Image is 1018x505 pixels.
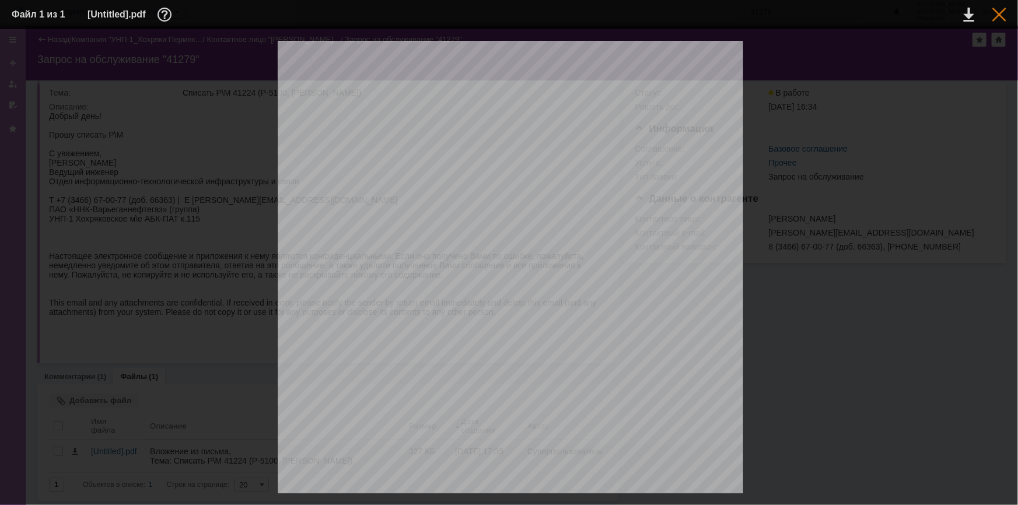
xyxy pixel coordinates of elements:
div: Закрыть окно (Esc) [992,8,1006,22]
div: Дополнительная информация о файле (F11) [158,8,175,22]
div: [Untitled].pdf [88,8,175,22]
div: Файл 1 из 1 [12,10,70,19]
div: Скачать файл [964,8,974,22]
